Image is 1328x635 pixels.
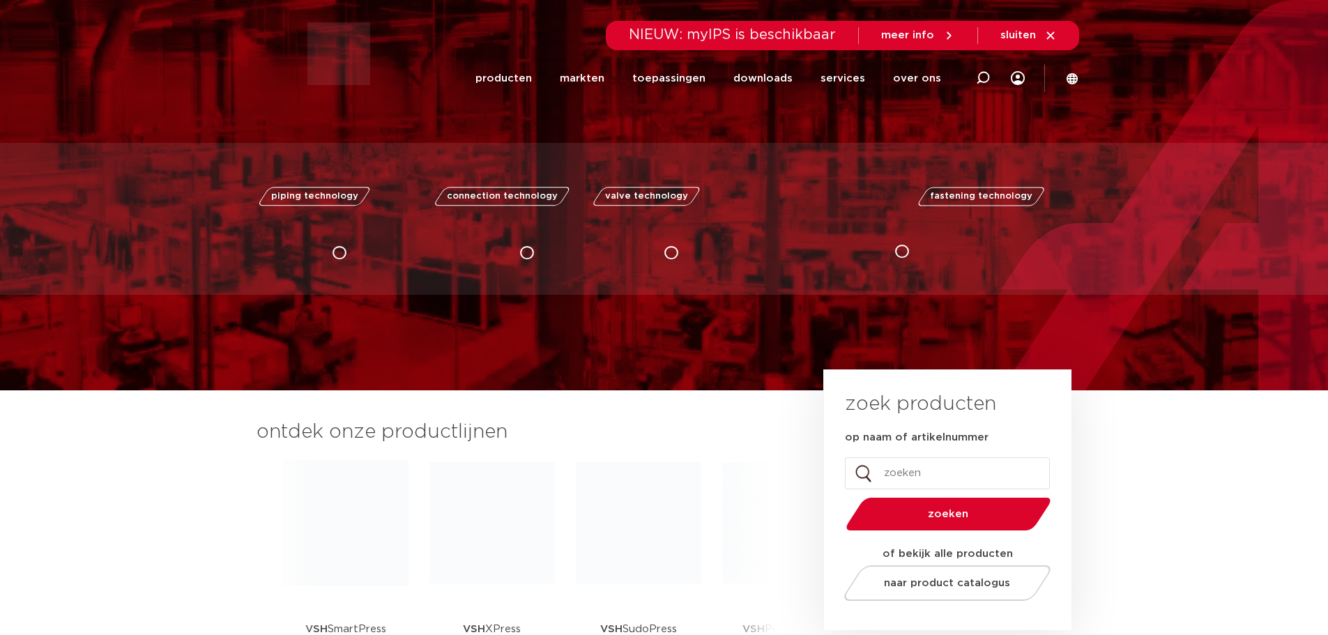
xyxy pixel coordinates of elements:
[845,431,989,445] label: op naam of artikelnummer
[305,624,328,634] strong: VSH
[845,457,1050,489] input: zoeken
[840,496,1056,532] button: zoeken
[1000,29,1057,42] a: sluiten
[840,565,1054,601] a: naar product catalogus
[893,52,941,105] a: over ons
[475,52,532,105] a: producten
[600,624,623,634] strong: VSH
[446,192,557,201] span: connection technology
[881,29,955,42] a: meer info
[605,192,688,201] span: valve technology
[632,52,705,105] a: toepassingen
[884,578,1010,588] span: naar product catalogus
[881,30,934,40] span: meer info
[845,390,996,418] h3: zoek producten
[883,549,1013,559] strong: of bekijk alle producten
[821,52,865,105] a: services
[930,192,1032,201] span: fastening technology
[882,509,1015,519] span: zoeken
[560,52,604,105] a: markten
[629,28,836,42] span: NIEUW: myIPS is beschikbaar
[257,418,777,446] h3: ontdek onze productlijnen
[463,624,485,634] strong: VSH
[742,624,765,634] strong: VSH
[733,52,793,105] a: downloads
[271,192,358,201] span: piping technology
[1000,30,1036,40] span: sluiten
[475,52,941,105] nav: Menu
